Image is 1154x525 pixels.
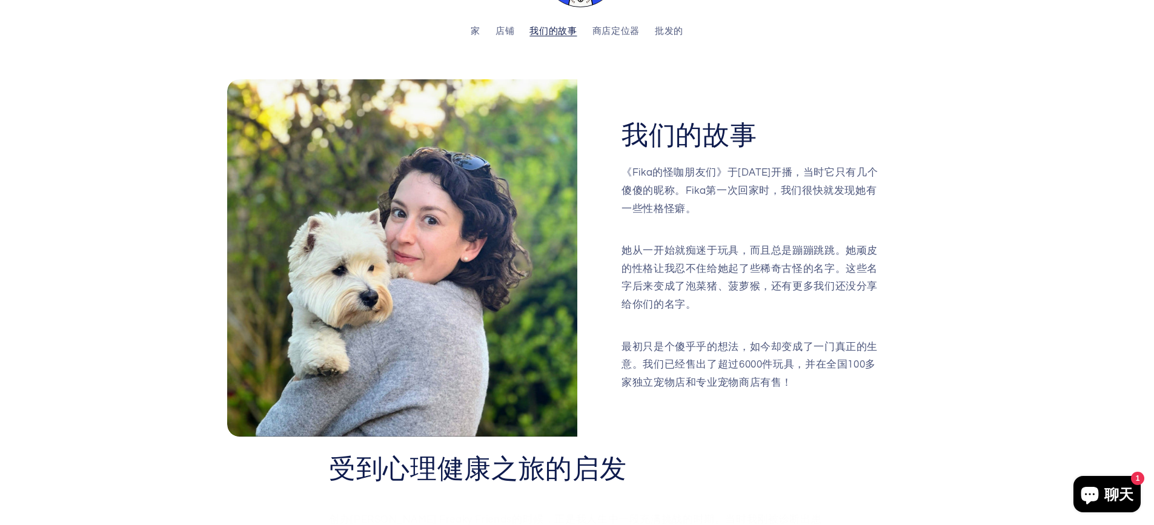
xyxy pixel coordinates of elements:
[1070,476,1144,515] inbox-online-store-chat: Shopify 在线商店聊天
[622,118,757,151] font: 我们的故事
[329,452,626,484] font: 受到心理健康之旅的启发
[585,19,647,45] a: 商店定位器
[496,27,514,36] font: 店铺
[522,19,585,45] a: 我们的故事
[592,27,640,36] font: 商店定位器
[622,342,878,388] font: 最初只是个傻乎乎的想法，如今却变成了一门真正的生意。我们已经售出了超过6000件玩具，并在全国100多家独立宠物店和专业宠物商店有售！
[529,27,577,36] font: 我们的故事
[622,245,878,310] font: 她从一开始就痴迷于玩具，而且总是蹦蹦跳跳。她顽皮的性格让我忍不住给她起了些稀奇古怪的名字。这些名字后来变成了泡菜猪、菠萝猴，还有更多我们还没分享给你们的名字。
[647,19,691,45] a: 批发的
[622,167,878,214] font: 《Fika的怪咖朋友们》于[DATE]开播，当时它只有几个傻傻的昵称。Fika第一次回家时，我们很快就发现她有一些性格怪癖。
[471,27,480,36] font: 家
[463,19,488,45] a: 家
[655,27,683,36] font: 批发的
[488,19,522,45] a: 店铺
